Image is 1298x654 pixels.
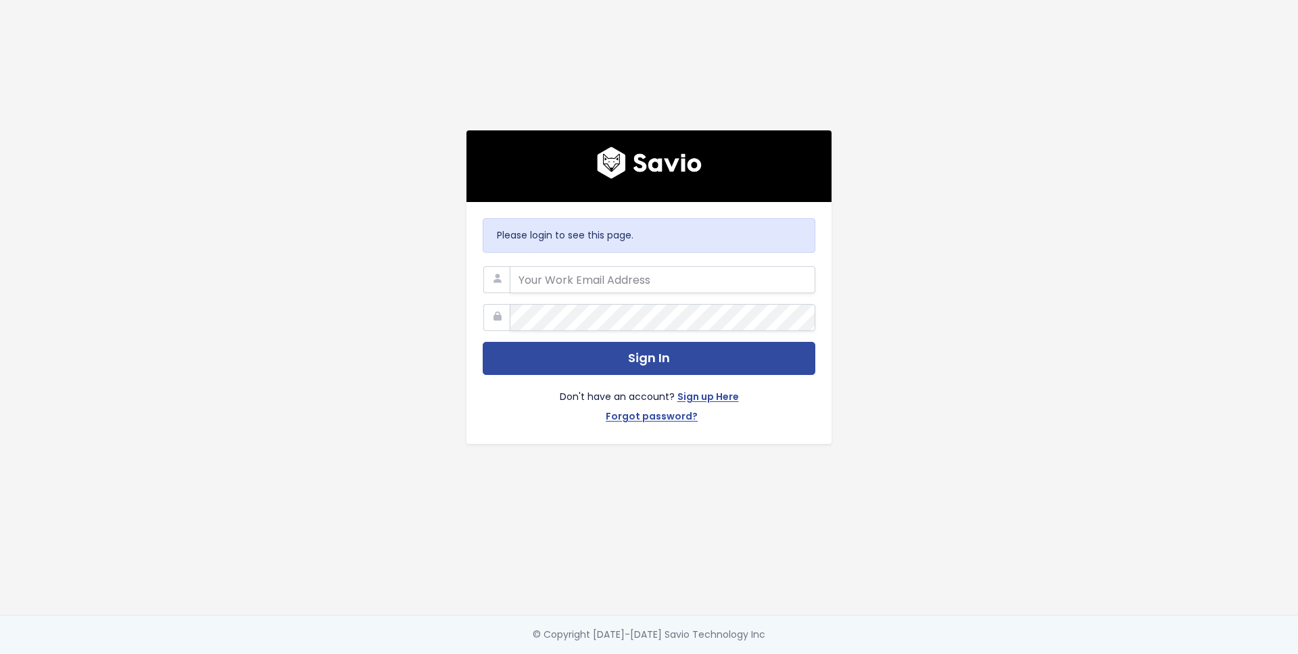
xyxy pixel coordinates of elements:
[483,375,815,428] div: Don't have an account?
[510,266,815,293] input: Your Work Email Address
[606,408,698,428] a: Forgot password?
[533,626,765,643] div: © Copyright [DATE]-[DATE] Savio Technology Inc
[677,388,739,408] a: Sign up Here
[483,342,815,375] button: Sign In
[497,227,801,244] p: Please login to see this page.
[597,147,702,179] img: logo600x187.a314fd40982d.png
